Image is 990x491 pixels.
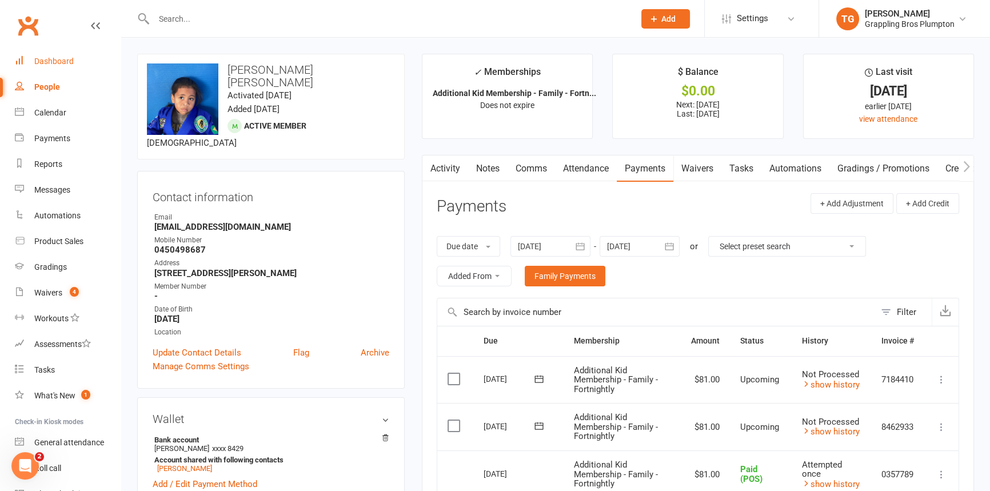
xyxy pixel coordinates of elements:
img: image1756277912.png [147,63,218,135]
span: Paid (POS) [740,464,763,484]
strong: [EMAIL_ADDRESS][DOMAIN_NAME] [154,222,389,232]
a: Archive [361,346,389,360]
a: Dashboard [15,49,121,74]
div: Payments [34,134,70,143]
th: History [792,326,871,356]
input: Search by invoice number [437,298,875,326]
a: Waivers 4 [15,280,121,306]
div: Automations [34,211,81,220]
a: Comms [508,155,555,182]
span: Additional Kid Membership - Family - Fortnightly [574,412,658,441]
a: Assessments [15,332,121,357]
span: Additional Kid Membership - Family - Fortnightly [574,365,658,394]
div: Workouts [34,314,69,323]
strong: - [154,291,389,301]
div: Address [154,258,389,269]
input: Search... [150,11,626,27]
div: Memberships [474,65,541,86]
a: Gradings / Promotions [829,155,937,182]
span: Upcoming [740,374,779,385]
a: Automations [15,203,121,229]
div: Gradings [34,262,67,272]
a: Reports [15,151,121,177]
h3: Payments [437,198,506,215]
a: What's New1 [15,383,121,409]
a: Family Payments [525,266,605,286]
a: show history [802,479,860,489]
a: Payments [617,155,673,182]
a: Add / Edit Payment Method [153,477,257,491]
a: view attendance [859,114,917,123]
span: Not Processed [802,417,859,427]
a: Tasks [721,155,761,182]
a: Calendar [15,100,121,126]
span: Not Processed [802,369,859,380]
th: Amount [681,326,730,356]
div: or [690,239,698,253]
strong: Additional Kid Membership - Family - Fortn... [433,89,596,98]
button: Due date [437,236,500,257]
a: People [15,74,121,100]
div: Mobile Number [154,235,389,246]
div: People [34,82,60,91]
div: Waivers [34,288,62,297]
div: Last visit [865,65,912,85]
a: Automations [761,155,829,182]
div: [DATE] [484,417,536,435]
strong: Account shared with following contacts [154,456,384,464]
span: Does not expire [480,101,534,110]
p: Next: [DATE] Last: [DATE] [623,100,772,118]
a: General attendance kiosk mode [15,430,121,456]
span: Add [661,14,676,23]
th: Status [730,326,792,356]
td: 7184410 [871,356,924,404]
a: Update Contact Details [153,346,241,360]
span: Active member [244,121,306,130]
div: Messages [34,185,70,194]
span: Upcoming [740,422,779,432]
div: TG [836,7,859,30]
div: [PERSON_NAME] [865,9,955,19]
span: 4 [70,287,79,297]
th: Membership [564,326,681,356]
button: + Add Adjustment [811,193,893,214]
div: Date of Birth [154,304,389,315]
div: General attendance [34,438,104,447]
a: Activity [422,155,468,182]
button: + Add Credit [896,193,959,214]
strong: [STREET_ADDRESS][PERSON_NAME] [154,268,389,278]
div: Grappling Bros Plumpton [865,19,955,29]
span: 2 [35,452,44,461]
div: Location [154,327,389,338]
span: [DEMOGRAPHIC_DATA] [147,138,237,148]
strong: Bank account [154,436,384,444]
time: Activated [DATE] [227,90,292,101]
span: Attempted once [802,460,842,480]
a: Gradings [15,254,121,280]
div: Dashboard [34,57,74,66]
a: Clubworx [14,11,42,40]
a: show history [802,426,860,437]
div: Product Sales [34,237,83,246]
a: Flag [293,346,309,360]
span: Additional Kid Membership - Family - Fortnightly [574,460,658,489]
td: 8462933 [871,403,924,450]
time: Added [DATE] [227,104,280,114]
a: Messages [15,177,121,203]
a: [PERSON_NAME] [157,464,212,473]
iframe: Intercom live chat [11,452,39,480]
a: Tasks [15,357,121,383]
li: [PERSON_NAME] [153,434,389,474]
div: Filter [897,305,916,319]
div: Tasks [34,365,55,374]
td: $81.00 [681,403,730,450]
i: ✓ [474,67,481,78]
a: Workouts [15,306,121,332]
div: earlier [DATE] [814,100,963,113]
button: Filter [875,298,932,326]
div: Roll call [34,464,61,473]
span: xxxx 8429 [212,444,243,453]
td: $81.00 [681,356,730,404]
div: $ Balance [677,65,718,85]
strong: [DATE] [154,314,389,324]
